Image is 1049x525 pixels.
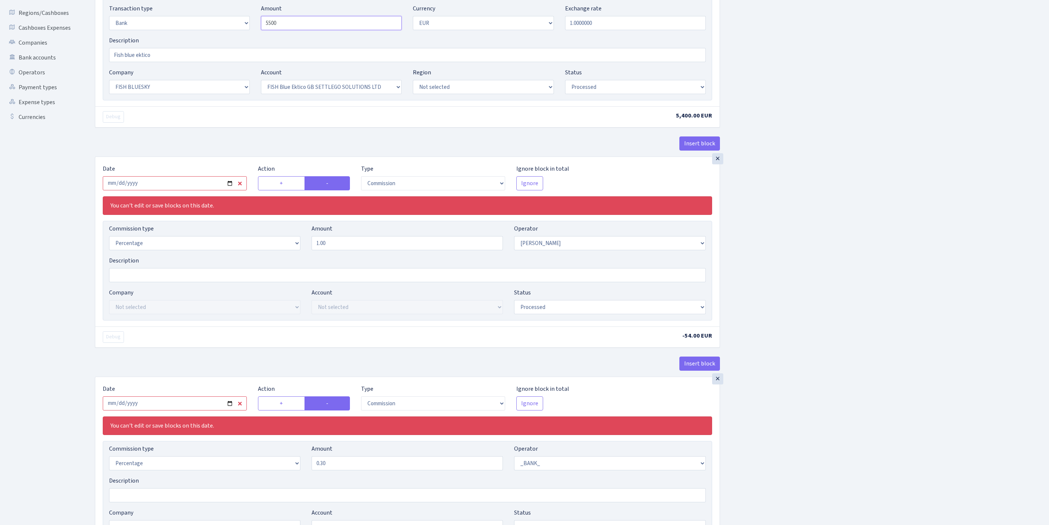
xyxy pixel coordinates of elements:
[679,357,720,371] button: Insert block
[103,196,712,215] div: You can't edit or save blocks on this date.
[361,384,373,393] label: Type
[109,508,133,517] label: Company
[514,508,531,517] label: Status
[258,164,275,173] label: Action
[4,6,78,20] a: Regions/Cashboxes
[514,224,538,233] label: Operator
[565,4,602,13] label: Exchange rate
[109,288,133,297] label: Company
[109,224,154,233] label: Commission type
[516,176,543,190] button: Ignore
[682,332,712,340] span: -54.00 EUR
[514,444,538,453] label: Operator
[516,164,569,173] label: Ignore block in total
[312,288,332,297] label: Account
[413,4,435,13] label: Currency
[516,396,543,410] button: Ignore
[312,224,332,233] label: Amount
[565,68,582,77] label: Status
[109,4,153,13] label: Transaction type
[103,384,115,393] label: Date
[109,256,139,265] label: Description
[712,373,723,384] div: ×
[4,20,78,35] a: Cashboxes Expenses
[258,396,305,410] label: +
[516,384,569,393] label: Ignore block in total
[676,112,712,120] span: 5,400.00 EUR
[679,136,720,151] button: Insert block
[103,416,712,435] div: You can't edit or save blocks on this date.
[4,35,78,50] a: Companies
[4,80,78,95] a: Payment types
[305,396,350,410] label: -
[109,444,154,453] label: Commission type
[4,95,78,110] a: Expense types
[109,68,133,77] label: Company
[514,288,531,297] label: Status
[109,476,139,485] label: Description
[103,111,124,123] button: Debug
[312,508,332,517] label: Account
[258,384,275,393] label: Action
[4,65,78,80] a: Operators
[4,110,78,125] a: Currencies
[258,176,305,190] label: +
[413,68,431,77] label: Region
[103,331,124,343] button: Debug
[261,4,282,13] label: Amount
[109,36,139,45] label: Description
[4,50,78,65] a: Bank accounts
[312,444,332,453] label: Amount
[103,164,115,173] label: Date
[261,68,282,77] label: Account
[305,176,350,190] label: -
[712,153,723,164] div: ×
[361,164,373,173] label: Type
